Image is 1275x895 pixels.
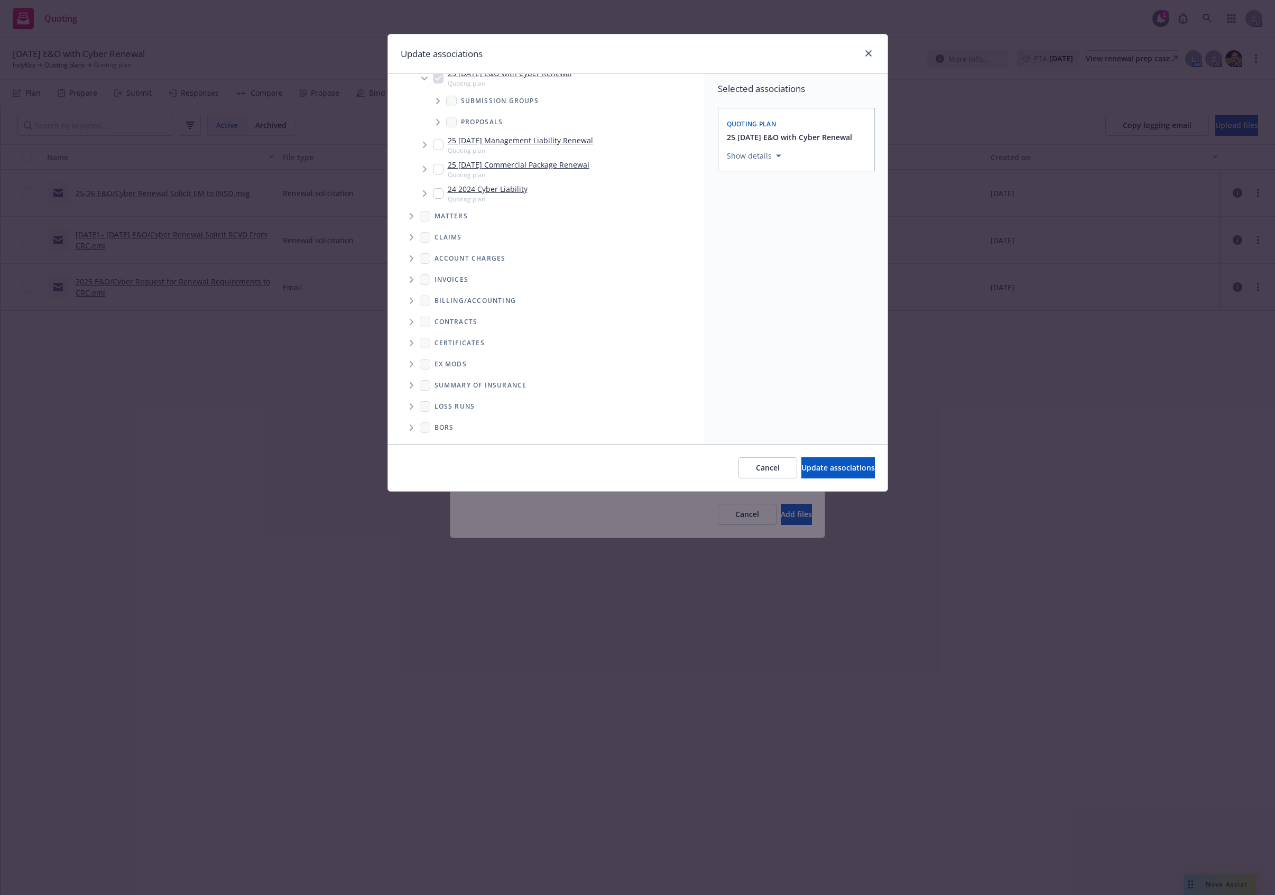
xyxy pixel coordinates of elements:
button: Update associations [801,457,875,478]
a: close [862,47,875,60]
span: Summary of insurance [435,382,527,389]
span: Cancel [756,463,780,473]
span: Quoting plan [448,195,528,204]
span: Billing/Accounting [435,298,516,304]
button: Show details [723,150,786,162]
span: Loss Runs [435,403,475,410]
span: Proposals [461,119,503,125]
span: Account charges [435,255,506,262]
h1: Update associations [401,47,483,61]
span: BORs [435,425,454,431]
a: 25 [DATE] Commercial Package Renewal [448,159,589,170]
span: Quoting plan [727,119,777,128]
span: Contracts [435,319,478,325]
span: Selected associations [718,82,875,95]
span: Claims [435,234,462,241]
span: Ex Mods [435,361,467,367]
span: Update associations [801,463,875,473]
div: Tree Example [388,2,705,290]
button: 25 [DATE] E&O with Cyber Renewal [727,132,852,143]
span: Submission groups [461,98,539,104]
a: 25 [DATE] Management Liability Renewal [448,135,593,146]
a: 24 2024 Cyber Liability [448,183,528,195]
span: Matters [435,213,468,219]
span: Invoices [435,276,469,283]
div: Folder Tree Example [388,290,705,438]
button: Cancel [738,457,797,478]
span: Certificates [435,340,485,346]
span: Quoting plan [448,170,589,179]
span: Quoting plan [448,146,593,155]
